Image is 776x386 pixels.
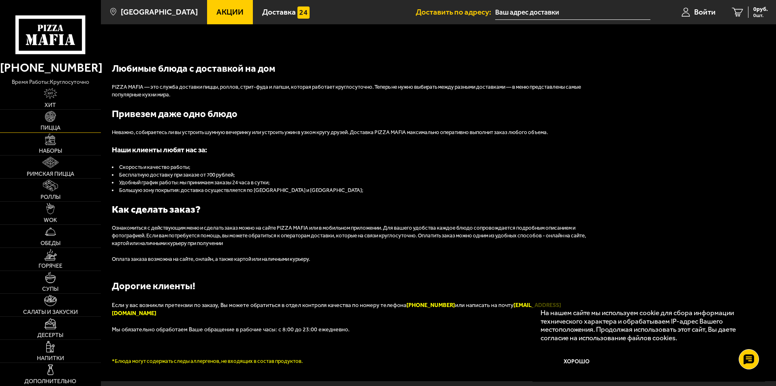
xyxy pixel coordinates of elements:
[112,164,598,171] li: Скорость и качество работы;
[121,8,198,16] span: [GEOGRAPHIC_DATA]
[694,8,716,16] span: Войти
[416,8,495,16] span: Доставить по адресу:
[297,6,310,19] img: 15daf4d41897b9f0e9f617042186c801.svg
[541,309,752,342] p: На нашем сайте мы используем cookie для сбора информации технического характера и обрабатываем IP...
[112,256,598,263] p: Оплата заказа возможна на сайте, онлайн, а также картой или наличными курьеру.
[112,108,237,119] b: Привезем даже одно блюдо
[112,63,275,74] b: Любимые блюда с доставкой на дом
[753,6,768,12] span: 0 руб.
[262,8,296,16] span: Доставка
[112,83,598,99] p: PIZZA MAFIA — это служба доставки пиццы, роллов, стрит-фуда и лапши, которая работает круглосуточ...
[541,350,614,374] button: Хорошо
[406,302,455,309] font: [PHONE_NUMBER]
[216,8,244,16] span: Акции
[112,145,207,154] span: Наши клиенты любят нас за:
[112,302,561,317] span: или написать на почту
[112,302,561,317] b: [EMAIL_ADDRESS][DOMAIN_NAME]
[753,13,768,18] span: 0 шт.
[38,263,62,269] span: Горячее
[24,379,76,384] span: Дополнительно
[112,280,195,292] b: Дорогие клиенты!
[112,326,350,333] span: Мы обязательно обработаем Ваше обращение в рабочие часы: с 8:00 до 23:00 ежедневно.
[39,148,62,154] span: Наборы
[112,187,598,194] li: Большую зону покрытия: доставка осуществляется по [GEOGRAPHIC_DATA] и [GEOGRAPHIC_DATA];
[495,5,650,20] input: Ваш адрес доставки
[112,358,303,364] font: *Блюда могут содержать следы аллергенов, не входящих в состав продуктов.
[112,179,598,187] li: Удобный график работы: мы принимаем заказы 24 часа в сутки;
[112,302,406,309] span: Если у вас возникли претензии по заказу, Вы можете обратиться в отдел контроля качества по номеру...
[112,224,598,247] p: Ознакомиться с действующим меню и сделать заказ можно на сайте PIZZA MAFIA или в мобильном прилож...
[37,356,64,361] span: Напитки
[41,194,60,200] span: Роллы
[112,204,201,215] b: Как сделать заказ?
[41,125,60,131] span: Пицца
[41,241,60,246] span: Обеды
[112,129,598,136] p: Неважно, собираетесь ли вы устроить шумную вечеринку или устроить ужин в узком кругу друзей. Дост...
[112,171,598,179] li: Бесплатную доставку при заказе от 700 рублей;
[37,333,63,338] span: Десерты
[44,218,57,223] span: WOK
[23,309,78,315] span: Салаты и закуски
[42,286,58,292] span: Супы
[45,102,56,108] span: Хит
[27,171,74,177] span: Римская пицца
